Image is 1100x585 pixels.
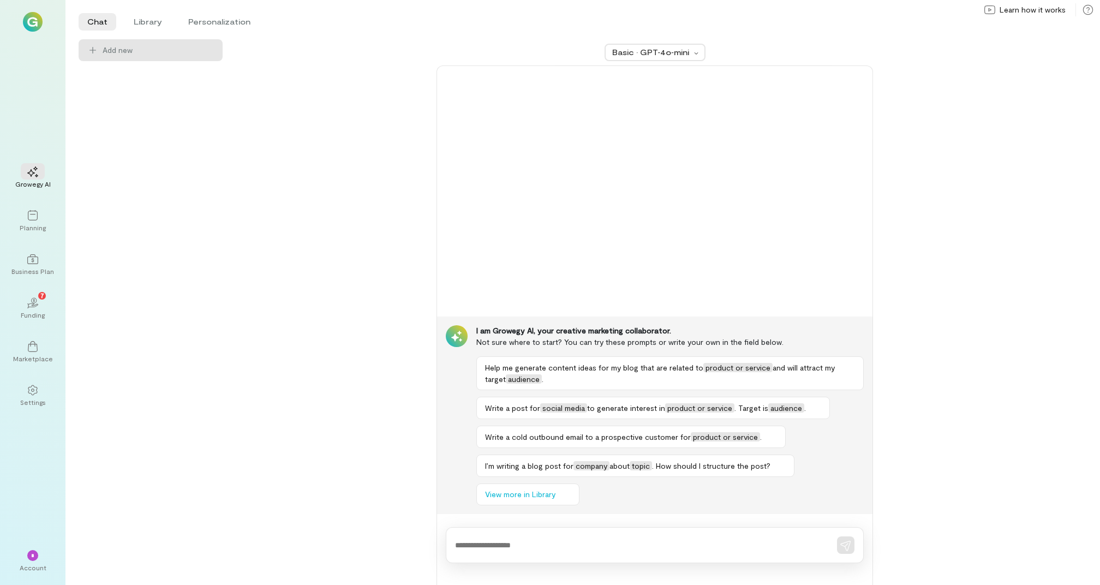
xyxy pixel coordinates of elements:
[476,325,864,336] div: I am Growegy AI, your creative marketing collaborator.
[476,426,786,448] button: Write a cold outbound email to a prospective customer forproduct or service.
[485,432,691,441] span: Write a cold outbound email to a prospective customer for
[476,336,864,348] div: Not sure where to start? You can try these prompts or write your own in the field below.
[476,483,579,505] button: View more in Library
[652,461,770,470] span: . How should I structure the post?
[476,397,830,419] button: Write a post forsocial mediato generate interest inproduct or service. Target isaudience.
[79,13,116,31] li: Chat
[542,374,543,384] span: .
[1000,4,1066,15] span: Learn how it works
[485,403,540,413] span: Write a post for
[20,398,46,407] div: Settings
[11,267,54,276] div: Business Plan
[13,201,52,241] a: Planning
[13,354,53,363] div: Marketplace
[485,489,555,500] span: View more in Library
[703,363,773,372] span: product or service
[15,180,51,188] div: Growegy AI
[485,461,573,470] span: I’m writing a blog post for
[40,290,44,300] span: 7
[125,13,171,31] li: Library
[13,289,52,328] a: Funding
[21,311,45,319] div: Funding
[20,563,46,572] div: Account
[734,403,768,413] span: . Target is
[476,455,794,477] button: I’m writing a blog post forcompanyabouttopic. How should I structure the post?
[540,403,587,413] span: social media
[804,403,806,413] span: .
[760,432,762,441] span: .
[587,403,665,413] span: to generate interest in
[20,223,46,232] div: Planning
[180,13,259,31] li: Personalization
[476,356,864,390] button: Help me generate content ideas for my blog that are related toproduct or serviceand will attract ...
[13,158,52,197] a: Growegy AI
[13,376,52,415] a: Settings
[665,403,734,413] span: product or service
[573,461,609,470] span: company
[630,461,652,470] span: topic
[13,332,52,372] a: Marketplace
[13,245,52,284] a: Business Plan
[609,461,630,470] span: about
[485,363,703,372] span: Help me generate content ideas for my blog that are related to
[691,432,760,441] span: product or service
[103,45,214,56] span: Add new
[612,47,691,58] div: Basic · GPT‑4o‑mini
[768,403,804,413] span: audience
[506,374,542,384] span: audience
[13,541,52,581] div: *Account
